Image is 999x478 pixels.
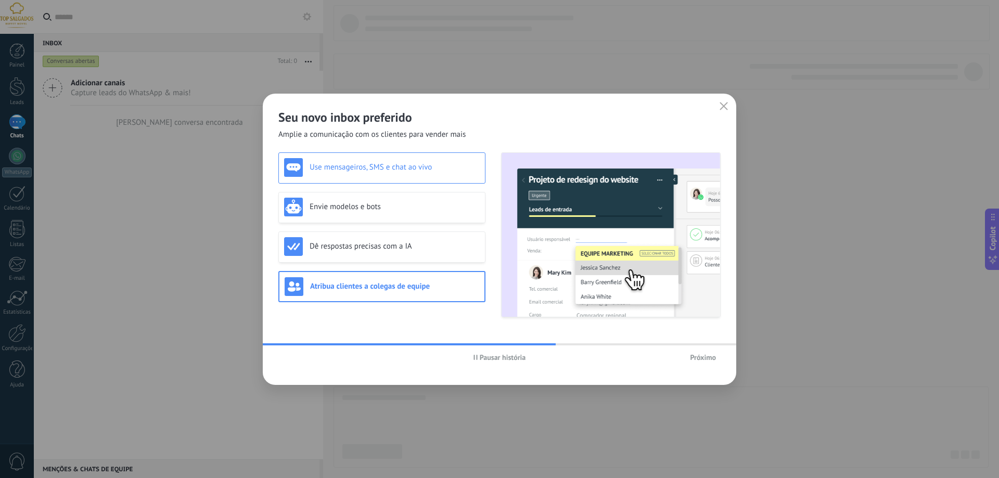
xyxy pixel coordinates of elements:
span: Próximo [690,354,716,361]
h3: Use mensageiros, SMS e chat ao vivo [310,162,480,172]
h3: Atribua clientes a colegas de equipe [310,281,479,291]
span: Amplie a comunicação com os clientes para vender mais [278,130,466,140]
h3: Dê respostas precisas com a IA [310,241,480,251]
button: Próximo [685,350,721,365]
h2: Seu novo inbox preferido [278,109,721,125]
h3: Envie modelos e bots [310,202,480,212]
button: Pausar história [469,350,531,365]
span: Pausar história [480,354,526,361]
